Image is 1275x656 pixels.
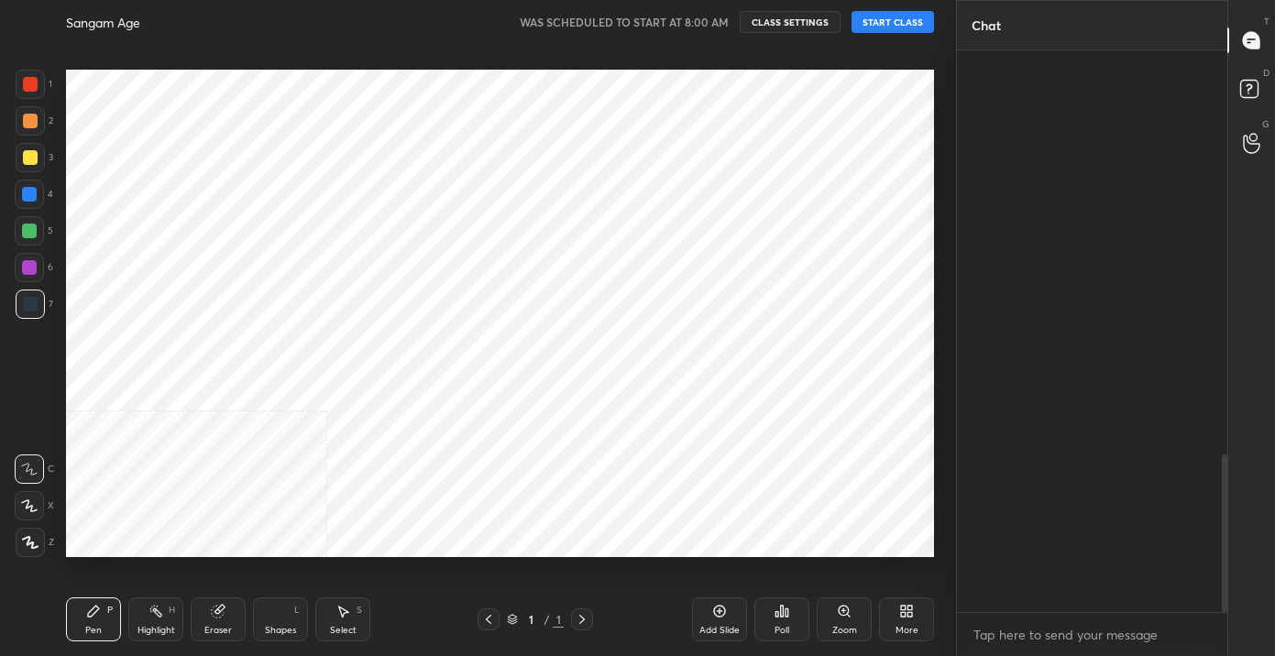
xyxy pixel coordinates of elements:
p: D [1263,66,1270,80]
div: Select [330,626,357,635]
div: 1 [522,614,540,625]
h5: WAS SCHEDULED TO START AT 8:00 AM [520,14,729,30]
div: 5 [15,216,53,246]
button: START CLASS [852,11,934,33]
div: Highlight [137,626,175,635]
div: Poll [775,626,789,635]
div: C [15,454,54,484]
div: X [15,491,54,520]
div: Eraser [204,626,232,635]
button: CLASS SETTINGS [740,11,841,33]
div: 7 [16,290,53,319]
div: Z [16,528,54,557]
div: L [294,606,300,615]
p: Chat [957,1,1016,49]
div: More [896,626,918,635]
div: 2 [16,106,53,136]
p: G [1262,117,1270,131]
div: 1 [16,70,52,99]
h4: Sangam Age [66,14,140,31]
div: animation [269,600,291,622]
div: 6 [15,253,53,282]
div: 4 [15,180,53,209]
p: T [1264,15,1270,28]
div: 3 [16,143,53,172]
div: Pen [85,626,102,635]
div: Zoom [832,626,857,635]
div: grid [957,50,1227,612]
div: S [357,606,362,615]
div: P [107,606,113,615]
div: 1 [553,611,564,628]
div: Shapes [265,626,296,635]
div: Add Slide [699,626,740,635]
div: H [169,606,175,615]
div: / [544,614,549,625]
